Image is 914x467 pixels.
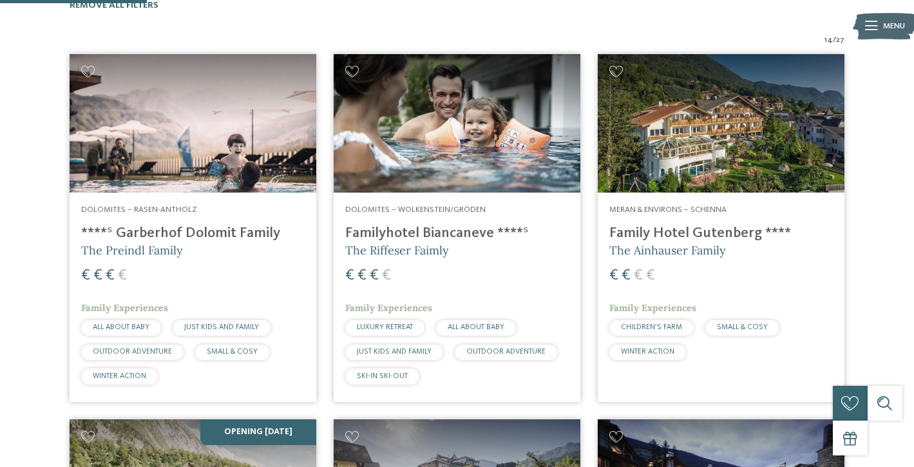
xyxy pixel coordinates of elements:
span: LUXURY RETREAT [357,323,413,331]
span: The Riffeser Faimly [345,243,449,258]
h4: ****ˢ Garberhof Dolomit Family [81,225,305,242]
span: € [106,268,115,283]
img: Looking for family hotels? Find the best ones here! [70,54,316,193]
span: Family Experiences [81,302,168,314]
span: Remove all filters [70,1,158,10]
a: Looking for family hotels? Find the best ones here! Dolomites – Rasen-Antholz ****ˢ Garberhof Dol... [70,54,316,402]
span: Dolomites – Rasen-Antholz [81,205,197,214]
span: CHILDREN’S FARM [621,323,682,331]
span: WINTER ACTION [93,372,146,380]
span: JUST KIDS AND FAMILY [357,348,432,356]
span: SKI-IN SKI-OUT [357,372,408,380]
span: OUTDOOR ADVENTURE [93,348,172,356]
span: € [382,268,391,283]
span: € [622,268,631,283]
span: / [833,34,836,46]
span: OUTDOOR ADVENTURE [466,348,546,356]
span: 14 [824,34,833,46]
span: JUST KIDS AND FAMILY [184,323,259,331]
span: ALL ABOUT BABY [448,323,504,331]
h4: Family Hotel Gutenberg **** [609,225,833,242]
h4: Familyhotel Biancaneve ****ˢ [345,225,569,242]
span: € [118,268,127,283]
span: € [370,268,379,283]
span: The Preindl Family [81,243,183,258]
span: Family Experiences [345,302,432,314]
a: Looking for family hotels? Find the best ones here! Dolomites – Wolkenstein/Gröden Familyhotel Bi... [334,54,580,402]
span: € [81,268,90,283]
span: WINTER ACTION [621,348,674,356]
img: Family Hotel Gutenberg **** [598,54,844,193]
span: ALL ABOUT BABY [93,323,149,331]
a: Looking for family hotels? Find the best ones here! Meran & Environs – Schenna Family Hotel Guten... [598,54,844,402]
span: € [93,268,102,283]
span: € [609,268,618,283]
span: The Ainhauser Family [609,243,726,258]
span: SMALL & COSY [207,348,258,356]
span: SMALL & COSY [717,323,768,331]
span: € [345,268,354,283]
span: Meran & Environs – Schenna [609,205,727,214]
img: Looking for family hotels? Find the best ones here! [334,54,580,193]
span: € [357,268,367,283]
span: € [646,268,655,283]
span: Dolomites – Wolkenstein/Gröden [345,205,486,214]
span: € [634,268,643,283]
span: Family Experiences [609,302,696,314]
span: 27 [836,34,844,46]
